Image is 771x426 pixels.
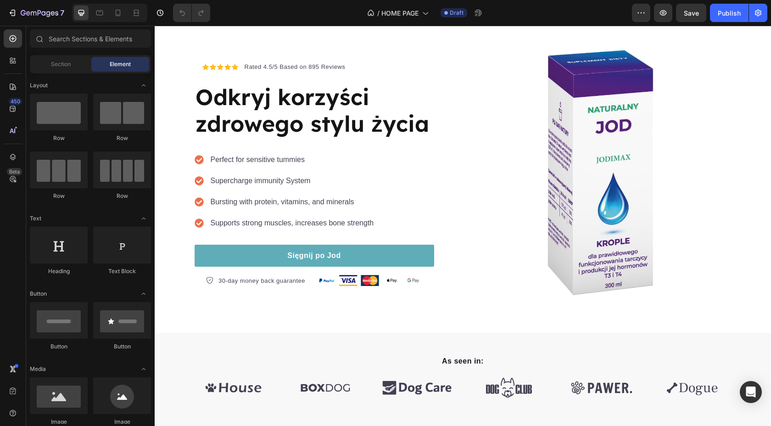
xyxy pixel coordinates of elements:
[110,60,131,68] span: Element
[4,4,68,22] button: 7
[381,8,419,18] span: HOME PAGE
[60,7,64,18] p: 7
[377,8,380,18] span: /
[684,9,699,17] span: Save
[740,381,762,403] div: Open Intercom Messenger
[30,81,48,90] span: Layout
[136,78,151,93] span: Toggle open
[30,29,151,48] input: Search Sections & Elements
[407,349,485,375] img: 495611768014373769-7c4ce677-e43d-468f-bde9-8096624ab504.svg
[136,362,151,376] span: Toggle open
[30,342,88,351] div: Button
[450,9,464,17] span: Draft
[132,349,210,375] img: 495611768014373769-845474b4-0199-44d2-b62b-62102d00c11f.svg
[315,349,393,375] img: 495611768014373769-8f5bddfa-9d08-4d4c-b7cb-d365afa8f1ce.svg
[223,349,302,375] img: 495611768014373769-015d044c-5724-4b41-8847-1f399323f372.svg
[136,286,151,301] span: Toggle open
[30,365,46,373] span: Media
[30,267,88,275] div: Heading
[40,349,118,375] img: 495611768014373769-981e6b24-84f2-4fdd-aaee-bd19adeed4df.svg
[41,330,576,341] p: As seen in:
[163,249,268,260] img: 495611768014373769-47762bdc-c92b-46d1-973d-50401e2847fe.png
[30,214,41,223] span: Text
[676,4,706,22] button: Save
[173,4,210,22] div: Undo/Redo
[9,98,22,105] div: 450
[30,134,88,142] div: Row
[155,26,771,426] iframe: Design area
[30,192,88,200] div: Row
[7,168,22,175] div: Beta
[51,60,71,68] span: Section
[93,418,151,426] div: Image
[93,267,151,275] div: Text Block
[710,4,749,22] button: Publish
[93,134,151,142] div: Row
[93,342,151,351] div: Button
[315,16,577,277] img: gempages_560795155964101722-2119ef12-e69e-4c83-98a4-7858b55ac92d.jpg
[136,211,151,226] span: Toggle open
[499,349,577,375] img: 495611768014373769-b5058420-69ea-48aa-aeae-7d446ad28bcc.svg
[30,418,88,426] div: Image
[718,8,741,18] div: Publish
[30,290,47,298] span: Button
[93,192,151,200] div: Row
